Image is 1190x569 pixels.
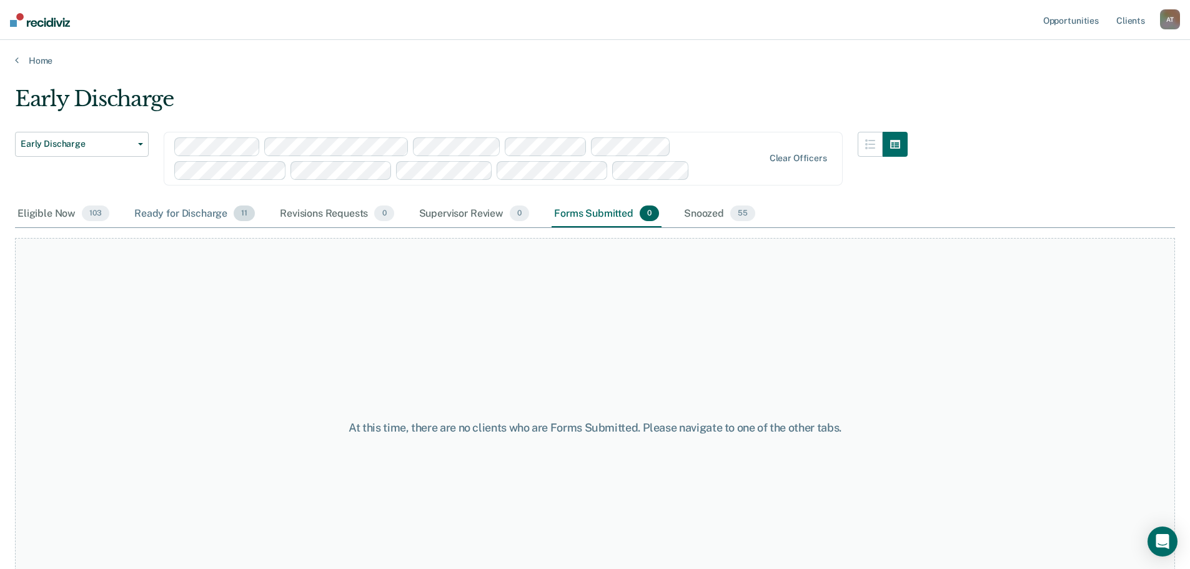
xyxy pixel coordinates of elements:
div: Supervisor Review0 [417,200,532,228]
a: Home [15,55,1175,66]
span: 0 [374,205,394,222]
img: Recidiviz [10,13,70,27]
span: 103 [82,205,109,222]
span: 55 [730,205,755,222]
div: Eligible Now103 [15,200,112,228]
div: Ready for Discharge11 [132,200,257,228]
div: Revisions Requests0 [277,200,396,228]
span: 0 [640,205,659,222]
div: A T [1160,9,1180,29]
div: Early Discharge [15,86,908,122]
span: 0 [510,205,529,222]
span: Early Discharge [21,139,133,149]
button: AT [1160,9,1180,29]
div: Clear officers [770,153,827,164]
div: Snoozed55 [682,200,758,228]
div: Open Intercom Messenger [1148,527,1178,557]
div: Forms Submitted0 [552,200,662,228]
span: 11 [234,205,255,222]
div: At this time, there are no clients who are Forms Submitted. Please navigate to one of the other t... [305,421,885,435]
button: Early Discharge [15,132,149,157]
